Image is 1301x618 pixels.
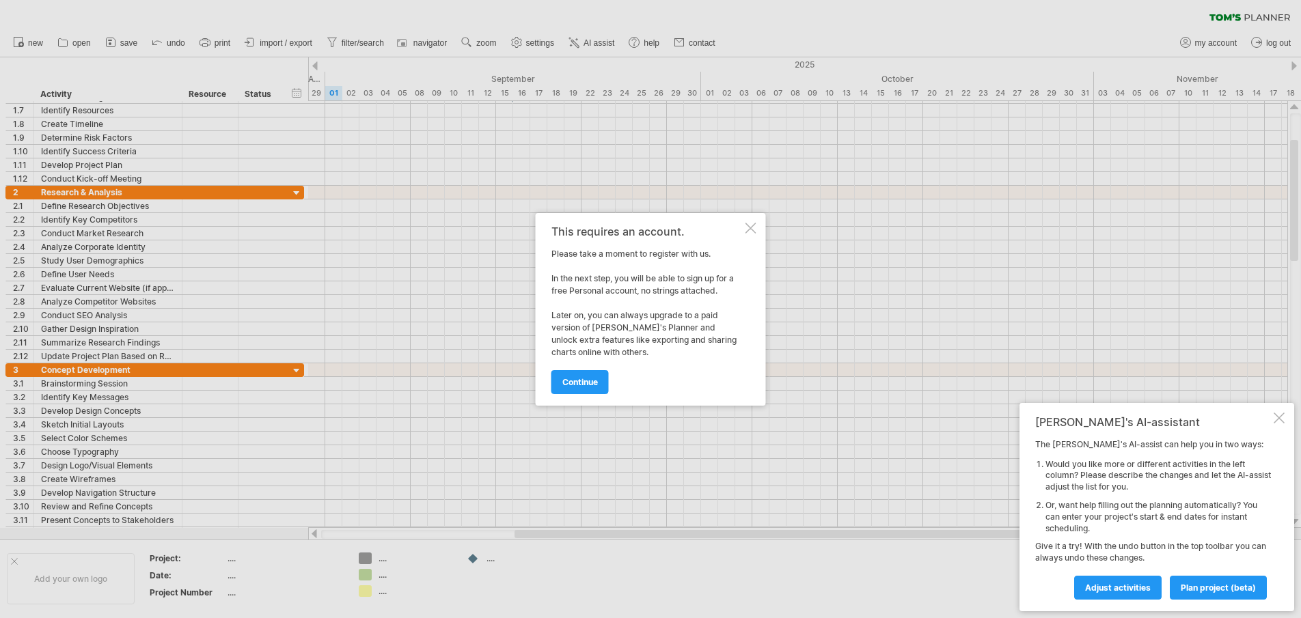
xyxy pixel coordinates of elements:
[1170,576,1267,600] a: plan project (beta)
[1035,439,1271,599] div: The [PERSON_NAME]'s AI-assist can help you in two ways: Give it a try! With the undo button in th...
[1035,415,1271,429] div: [PERSON_NAME]'s AI-assistant
[1074,576,1162,600] a: Adjust activities
[551,225,743,238] div: This requires an account.
[551,225,743,393] div: Please take a moment to register with us. In the next step, you will be able to sign up for a fre...
[562,377,598,387] span: continue
[551,370,609,394] a: continue
[1181,582,1256,593] span: plan project (beta)
[1045,500,1271,534] li: Or, want help filling out the planning automatically? You can enter your project's start & end da...
[1085,582,1151,593] span: Adjust activities
[1045,459,1271,493] li: Would you like more or different activities in the left column? Please describe the changes and l...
